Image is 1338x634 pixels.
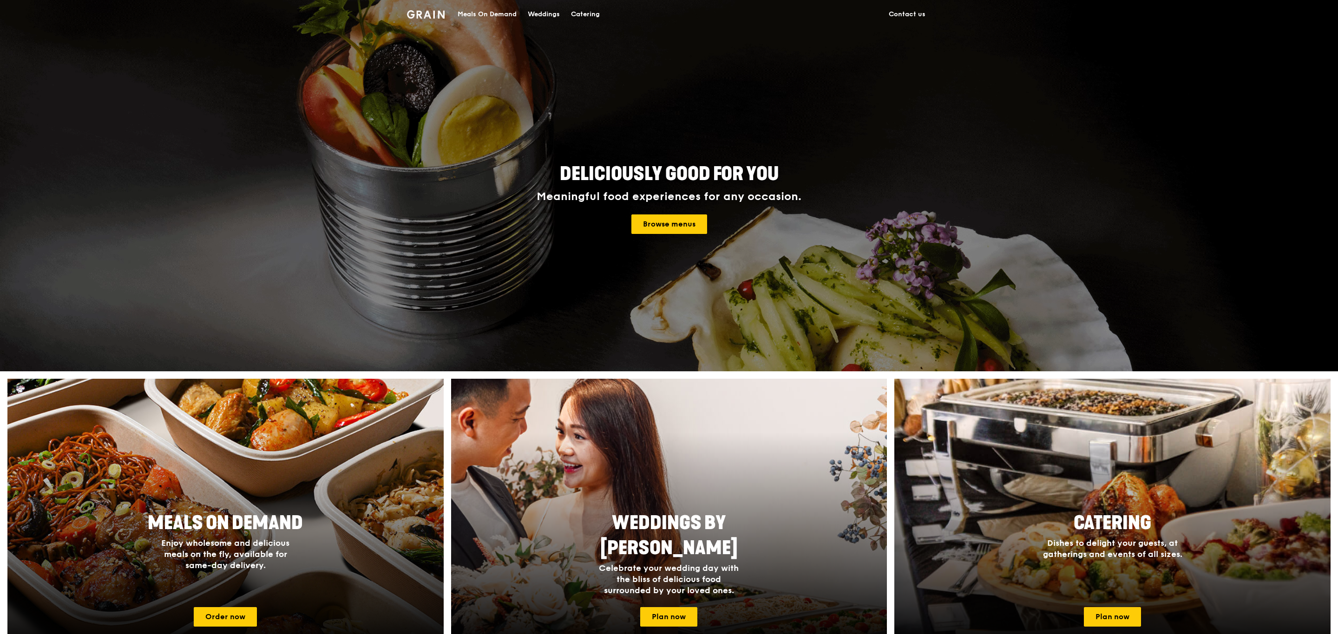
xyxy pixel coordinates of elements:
[407,10,445,19] img: Grain
[571,0,600,28] div: Catering
[522,0,565,28] a: Weddings
[148,512,303,534] span: Meals On Demand
[1084,607,1141,627] a: Plan now
[565,0,605,28] a: Catering
[599,563,739,595] span: Celebrate your wedding day with the bliss of delicious food surrounded by your loved ones.
[528,0,560,28] div: Weddings
[1074,512,1151,534] span: Catering
[1043,538,1182,559] span: Dishes to delight your guests, at gatherings and events of all sizes.
[560,163,779,185] span: Deliciously good for you
[631,214,707,234] a: Browse menus
[883,0,931,28] a: Contact us
[194,607,257,627] a: Order now
[161,538,289,570] span: Enjoy wholesome and delicious meals on the fly, available for same-day delivery.
[640,607,697,627] a: Plan now
[458,0,517,28] div: Meals On Demand
[600,512,738,559] span: Weddings by [PERSON_NAME]
[502,190,836,203] div: Meaningful food experiences for any occasion.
